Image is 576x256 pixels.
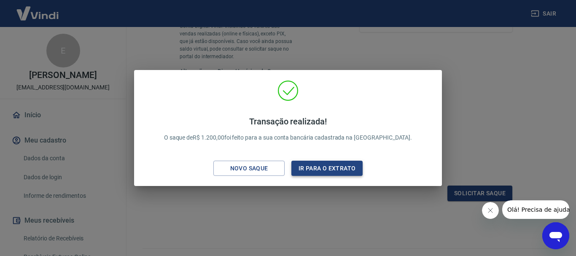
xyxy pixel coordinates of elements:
div: Novo saque [220,163,278,174]
iframe: Fechar mensagem [482,202,499,219]
p: O saque de R$ 1.200,00 foi feito para a sua conta bancária cadastrada na [GEOGRAPHIC_DATA]. [164,116,412,142]
button: Novo saque [213,161,285,176]
iframe: Botão para abrir a janela de mensagens [542,222,569,249]
button: Ir para o extrato [291,161,363,176]
span: Olá! Precisa de ajuda? [5,6,71,13]
iframe: Mensagem da empresa [502,200,569,219]
h4: Transação realizada! [164,116,412,127]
